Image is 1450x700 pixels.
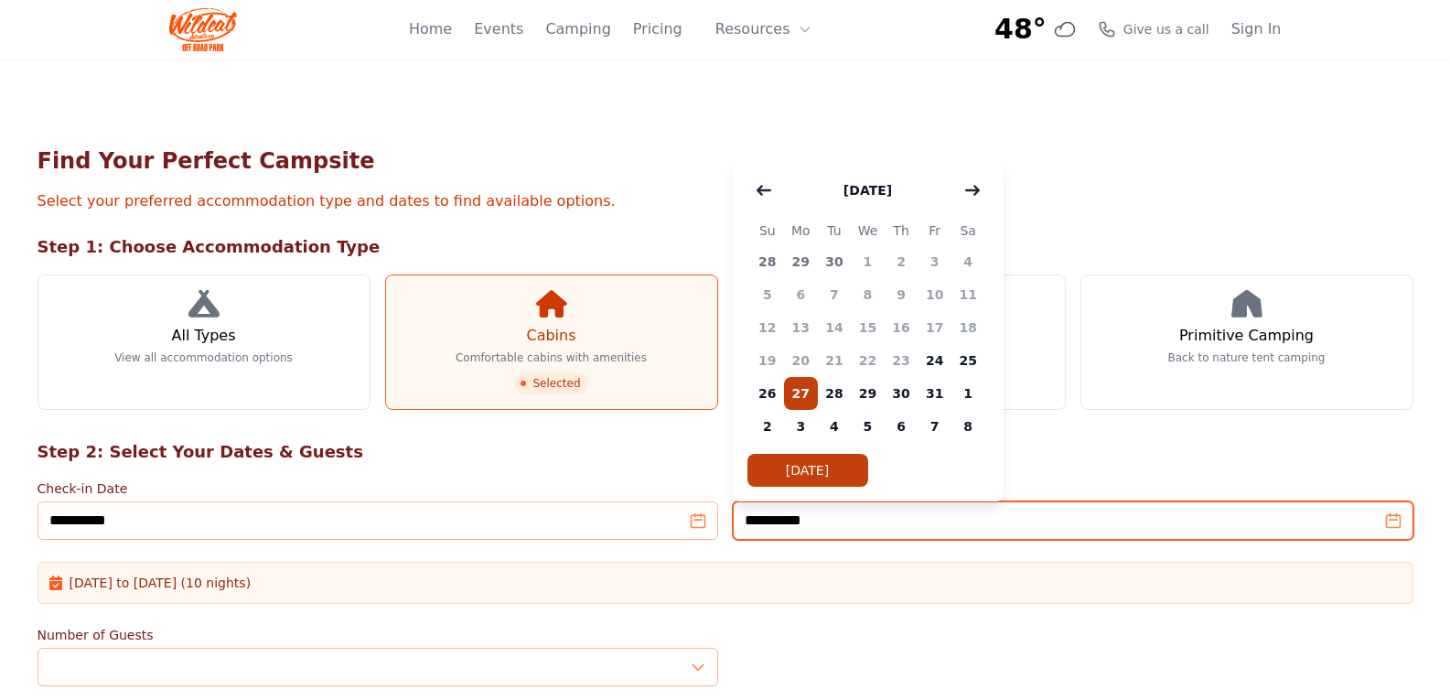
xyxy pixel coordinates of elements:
button: [DATE] [747,454,868,487]
span: 24 [918,344,951,377]
span: 4 [951,245,985,278]
span: 2 [751,410,785,443]
span: 29 [784,245,818,278]
span: 18 [951,311,985,344]
span: 3 [918,245,951,278]
span: 15 [851,311,885,344]
span: 28 [751,245,785,278]
a: Cabins Comfortable cabins with amenities Selected [385,275,718,410]
span: 12 [751,311,785,344]
span: We [851,220,885,242]
span: Su [751,220,785,242]
span: 20 [784,344,818,377]
span: 28 [818,377,852,410]
span: 1 [851,245,885,278]
span: 25 [951,344,985,377]
span: 27 [784,377,818,410]
p: Back to nature tent camping [1168,350,1326,365]
p: Select your preferred accommodation type and dates to find available options. [38,190,1413,212]
span: 13 [784,311,818,344]
label: Check-out Date [733,479,1413,498]
a: All Types View all accommodation options [38,275,371,410]
span: 6 [784,278,818,311]
p: Comfortable cabins with amenities [456,350,647,365]
span: Mo [784,220,818,242]
span: [DATE] to [DATE] (10 nights) [70,574,252,592]
span: Fr [918,220,951,242]
span: 23 [885,344,918,377]
p: View all accommodation options [114,350,293,365]
span: Sa [951,220,985,242]
a: Home [409,18,452,40]
span: 6 [885,410,918,443]
span: Th [885,220,918,242]
span: 7 [918,410,951,443]
h2: Step 2: Select Your Dates & Guests [38,439,1413,465]
span: 48° [994,13,1047,46]
span: 10 [918,278,951,311]
a: Give us a call [1098,20,1209,38]
span: 2 [885,245,918,278]
button: [DATE] [825,172,910,209]
span: 9 [885,278,918,311]
span: 31 [918,377,951,410]
span: Tu [818,220,852,242]
span: 4 [818,410,852,443]
button: Resources [704,11,823,48]
span: 26 [751,377,785,410]
img: Wildcat Logo [169,7,238,51]
span: Give us a call [1123,20,1209,38]
span: 8 [851,278,885,311]
span: 7 [818,278,852,311]
a: Events [474,18,523,40]
span: 5 [851,410,885,443]
span: 14 [818,311,852,344]
h3: All Types [171,325,235,347]
h2: Step 1: Choose Accommodation Type [38,234,1413,260]
span: Selected [514,372,587,394]
span: 21 [818,344,852,377]
label: Number of Guests [38,626,718,644]
h3: Cabins [526,325,575,347]
span: 29 [851,377,885,410]
span: 17 [918,311,951,344]
a: Sign In [1231,18,1282,40]
label: Check-in Date [38,479,718,498]
h1: Find Your Perfect Campsite [38,146,1413,176]
a: Camping [545,18,610,40]
span: 30 [885,377,918,410]
span: 30 [818,245,852,278]
a: Pricing [633,18,682,40]
span: 3 [784,410,818,443]
span: 5 [751,278,785,311]
span: 1 [951,377,985,410]
h3: Primitive Camping [1179,325,1314,347]
span: 19 [751,344,785,377]
span: 8 [951,410,985,443]
span: 22 [851,344,885,377]
span: 11 [951,278,985,311]
a: Primitive Camping Back to nature tent camping [1080,275,1413,410]
span: 16 [885,311,918,344]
